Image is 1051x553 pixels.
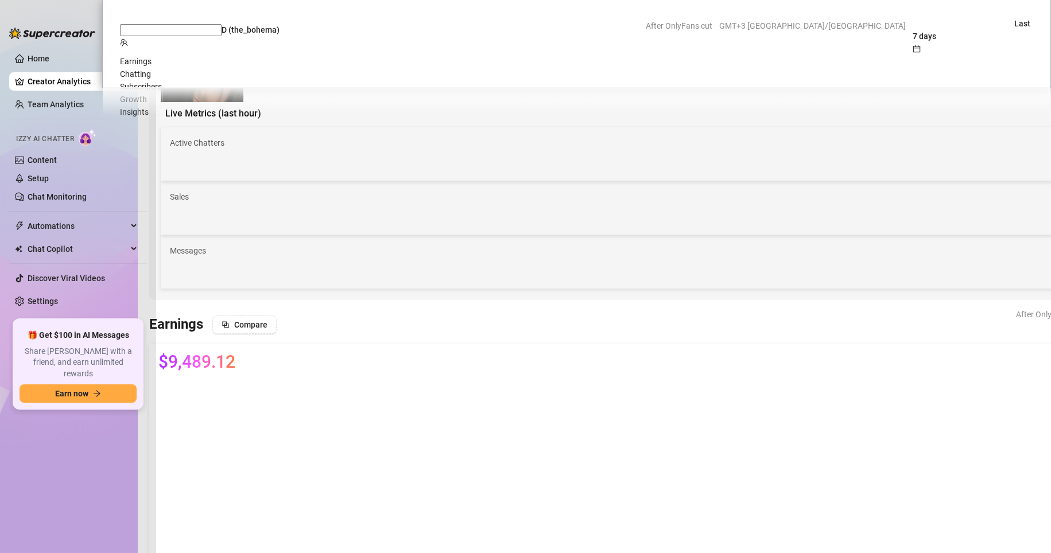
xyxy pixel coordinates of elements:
[28,72,138,91] a: Creator Analytics
[55,389,88,398] span: Earn now
[120,93,1033,106] div: Growth
[28,100,84,109] a: Team Analytics
[28,274,105,283] a: Discover Viral Videos
[120,55,1033,68] div: Earnings
[646,17,712,34] span: After OnlyFans cut
[120,38,128,46] span: team
[158,353,235,371] span: $9,489.12
[79,129,96,146] img: AI Chatter
[28,174,49,183] a: Setup
[120,68,1033,80] div: Chatting
[16,134,74,145] span: Izzy AI Chatter
[913,45,921,53] span: calendar
[28,240,127,258] span: Chat Copilot
[28,330,129,341] span: 🎁 Get $100 in AI Messages
[212,316,277,334] button: Compare
[28,54,49,63] a: Home
[234,320,267,329] span: Compare
[93,390,101,398] span: arrow-right
[28,217,127,235] span: Automations
[20,346,137,380] span: Share [PERSON_NAME] with a friend, and earn unlimited rewards
[149,316,203,334] h3: Earnings
[222,321,230,329] span: block
[20,384,137,403] button: Earn nowarrow-right
[28,297,58,306] a: Settings
[120,106,1033,118] div: Insights
[28,155,57,165] a: Content
[222,25,280,34] span: D (the_bohema)
[15,221,24,231] span: thunderbolt
[719,17,906,34] span: GMT+3 [GEOGRAPHIC_DATA]/[GEOGRAPHIC_DATA]
[28,192,87,201] a: Chat Monitoring
[120,80,1033,93] div: Subscribers
[15,245,22,253] img: Chat Copilot
[9,28,95,39] img: logo-BBDzfeDw.svg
